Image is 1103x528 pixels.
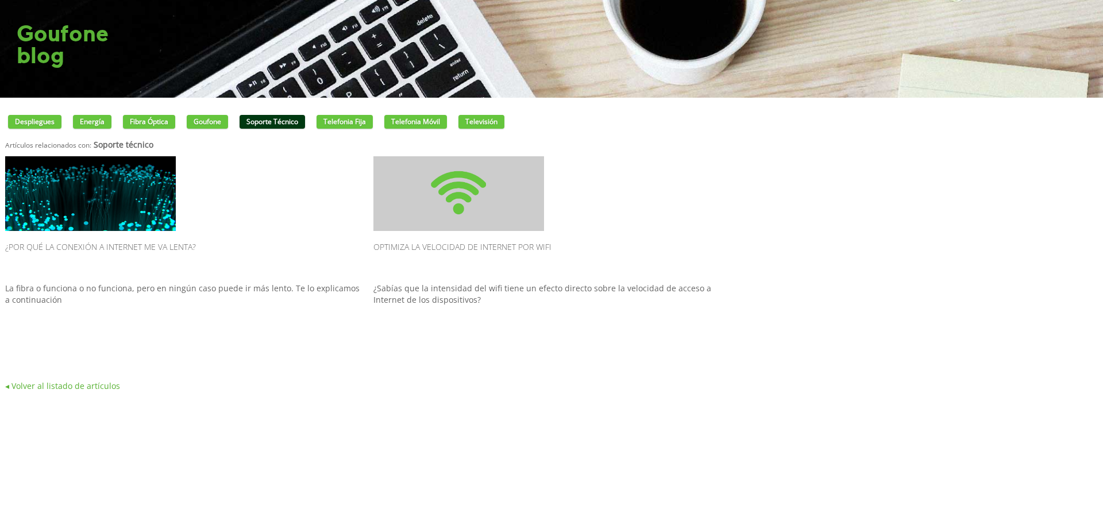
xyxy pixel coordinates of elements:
[373,283,730,340] p: ¿Sabías que la intensidad del wifi tiene un efecto directo sobre la velocidad de acceso a Interne...
[5,156,176,231] img: ...
[187,115,228,129] a: Goufone
[5,237,362,277] h2: ¿Por qué la conexión a Internet me va lenta?
[123,115,175,129] a: Fibra óptica
[373,156,730,340] a: Optimiza la velocidad de Internet por wifi ¿Sabías que la intensidad del wifi tiene un efecto dir...
[5,283,362,340] p: La fibra o funciona o no funciona, pero en ningún caso puede ir más lento. Te lo explicamos a con...
[373,237,730,277] h2: Optimiza la velocidad de Internet por wifi
[5,140,91,149] small: Artículos relacionados con:
[384,115,447,129] a: Telefonia móvil
[458,115,504,129] a: Televisión
[8,115,61,129] a: Despliegues
[240,115,305,129] a: Soporte técnico
[73,115,111,129] a: Energía
[17,23,109,67] h1: Goufone blog
[373,156,544,231] img: ...
[5,156,362,340] a: ¿Por qué la conexión a Internet me va lenta? La fibra o funciona o no funciona, pero en ningún ca...
[5,380,120,391] a: ◂ Volver al listado de artículos
[94,139,153,150] strong: Soporte técnico
[317,115,373,129] a: Telefonia fija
